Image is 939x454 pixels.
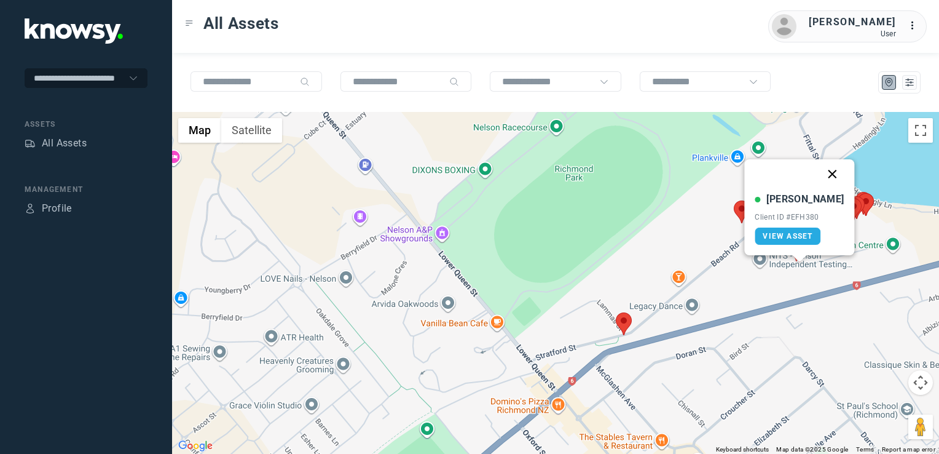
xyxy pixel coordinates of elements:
[25,184,147,195] div: Management
[908,118,933,143] button: Toggle fullscreen view
[175,438,216,454] a: Open this area in Google Maps (opens a new window)
[42,136,87,151] div: All Assets
[755,228,820,245] a: View Asset
[884,77,895,88] div: Map
[904,77,915,88] div: List
[809,15,896,30] div: [PERSON_NAME]
[25,201,72,216] a: ProfileProfile
[185,19,194,28] div: Toggle Menu
[818,159,847,189] button: Close
[449,77,459,87] div: Search
[42,201,72,216] div: Profile
[908,18,923,33] div: :
[25,18,123,44] img: Application Logo
[716,445,769,454] button: Keyboard shortcuts
[203,12,279,34] span: All Assets
[908,18,923,35] div: :
[776,446,848,453] span: Map data ©2025 Google
[175,438,216,454] img: Google
[25,203,36,214] div: Profile
[25,136,87,151] a: AssetsAll Assets
[908,415,933,439] button: Drag Pegman onto the map to open Street View
[178,118,221,143] button: Show street map
[882,446,935,453] a: Report a map error
[809,30,896,38] div: User
[221,118,282,143] button: Show satellite imagery
[772,14,796,39] img: avatar.png
[25,138,36,149] div: Assets
[908,370,933,395] button: Map camera controls
[25,119,147,130] div: Assets
[763,232,812,241] span: View Asset
[766,192,844,207] div: [PERSON_NAME]
[856,446,874,453] a: Terms (opens in new tab)
[300,77,310,87] div: Search
[755,213,844,221] div: Client ID #EFH380
[909,21,921,30] tspan: ...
